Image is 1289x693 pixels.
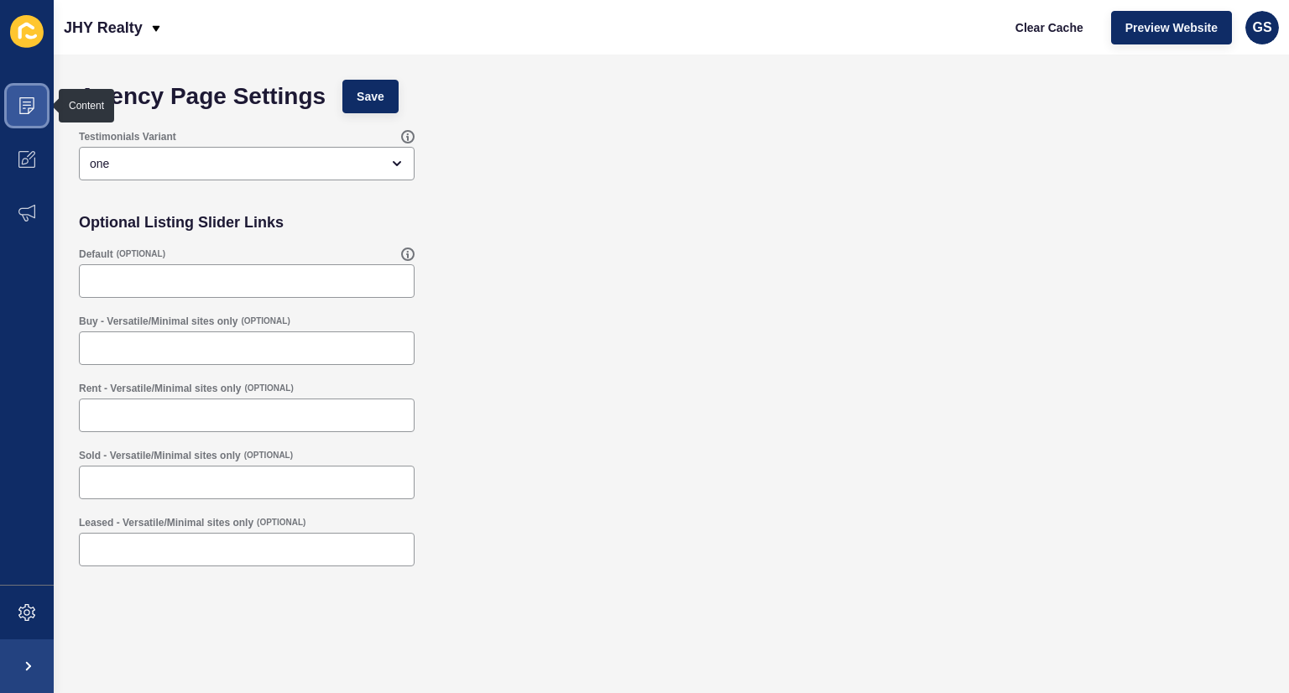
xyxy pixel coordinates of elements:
[79,88,326,105] h1: Agency Page Settings
[79,130,176,143] label: Testimonials Variant
[1111,11,1232,44] button: Preview Website
[117,248,165,260] span: (OPTIONAL)
[79,247,113,261] label: Default
[69,99,104,112] div: Content
[1015,19,1083,36] span: Clear Cache
[79,315,237,328] label: Buy - Versatile/Minimal sites only
[1252,19,1271,36] span: GS
[241,315,290,327] span: (OPTIONAL)
[357,88,384,105] span: Save
[79,382,241,395] label: Rent - Versatile/Minimal sites only
[1001,11,1098,44] button: Clear Cache
[79,449,241,462] label: Sold - Versatile/Minimal sites only
[244,383,293,394] span: (OPTIONAL)
[342,80,399,113] button: Save
[244,450,293,461] span: (OPTIONAL)
[79,214,284,231] h2: Optional Listing Slider Links
[257,517,305,529] span: (OPTIONAL)
[64,7,143,49] p: JHY Realty
[79,147,415,180] div: open menu
[1125,19,1218,36] span: Preview Website
[79,516,253,529] label: Leased - Versatile/Minimal sites only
